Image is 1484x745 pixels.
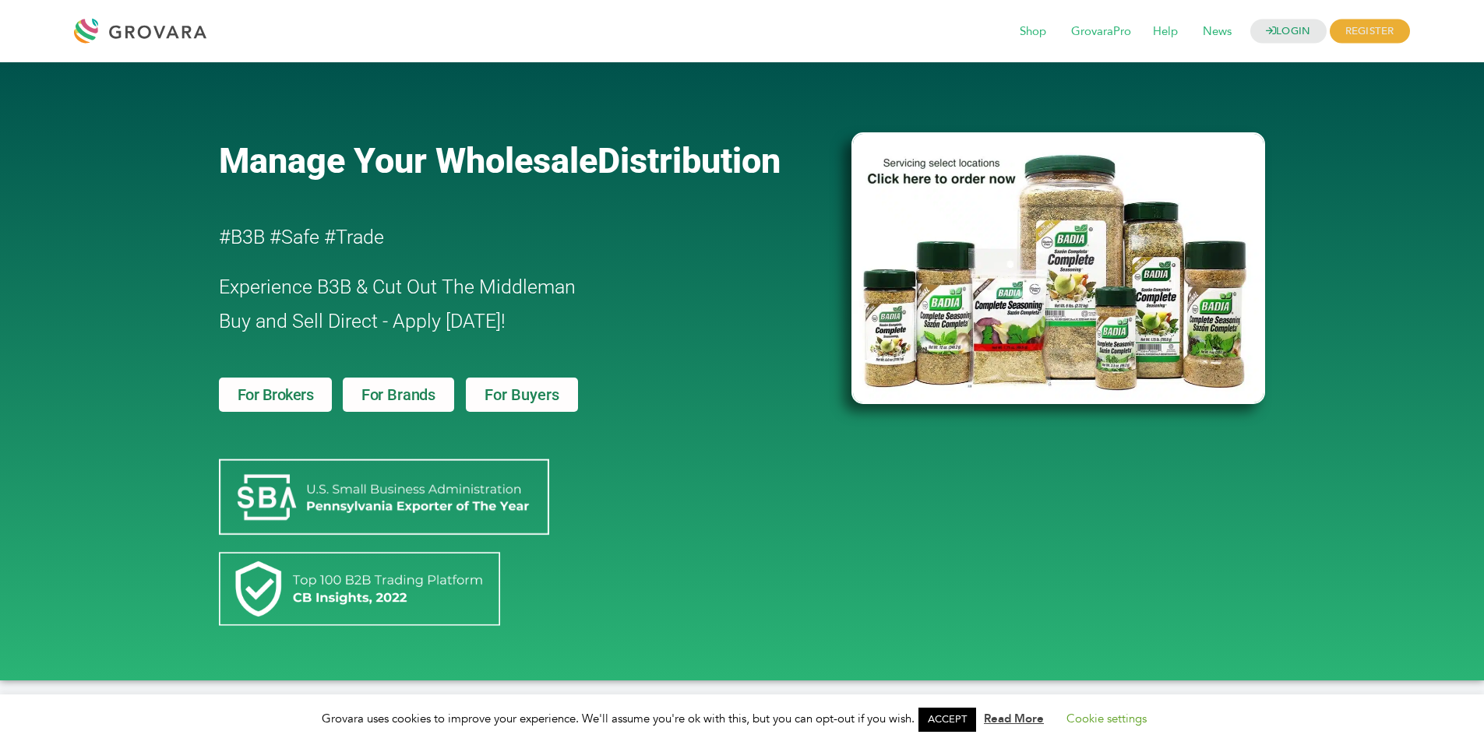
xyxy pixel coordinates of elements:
[1192,23,1243,40] a: News
[219,220,763,255] h2: #B3B #Safe #Trade
[485,387,559,402] span: For Buyers
[1330,19,1410,44] span: REGISTER
[1142,23,1189,40] a: Help
[984,711,1044,726] a: Read More
[1192,17,1243,47] span: News
[219,140,597,181] span: Manage Your Wholesale
[1009,17,1057,47] span: Shop
[918,708,976,732] a: ACCEPT
[219,140,827,181] a: Manage Your WholesaleDistribution
[219,310,506,332] span: Buy and Sell Direct - Apply [DATE]!
[219,378,333,412] a: For Brokers
[1142,17,1189,47] span: Help
[219,276,576,298] span: Experience B3B & Cut Out The Middleman
[1250,19,1327,44] a: LOGIN
[322,711,1162,726] span: Grovara uses cookies to improve your experience. We'll assume you're ok with this, but you can op...
[361,387,435,402] span: For Brands
[1009,23,1057,40] a: Shop
[1060,23,1142,40] a: GrovaraPro
[238,387,314,402] span: For Brokers
[1066,711,1147,726] a: Cookie settings
[1060,17,1142,47] span: GrovaraPro
[597,140,781,181] span: Distribution
[466,378,578,412] a: For Buyers
[343,378,454,412] a: For Brands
